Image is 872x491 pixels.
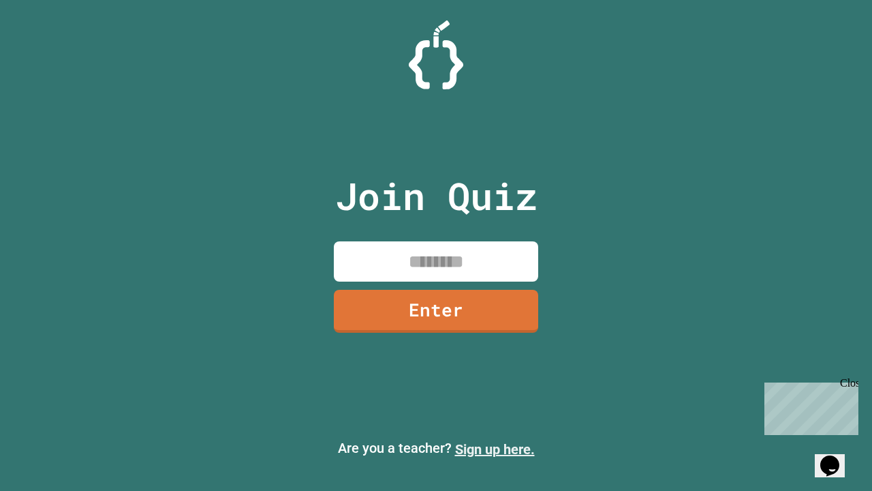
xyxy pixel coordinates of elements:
p: Join Quiz [335,168,538,224]
iframe: chat widget [759,377,858,435]
a: Enter [334,290,538,333]
a: Sign up here. [455,441,535,458]
p: Are you a teacher? [11,438,861,460]
iframe: chat widget [815,436,858,477]
div: Chat with us now!Close [5,5,94,87]
img: Logo.svg [409,20,463,89]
